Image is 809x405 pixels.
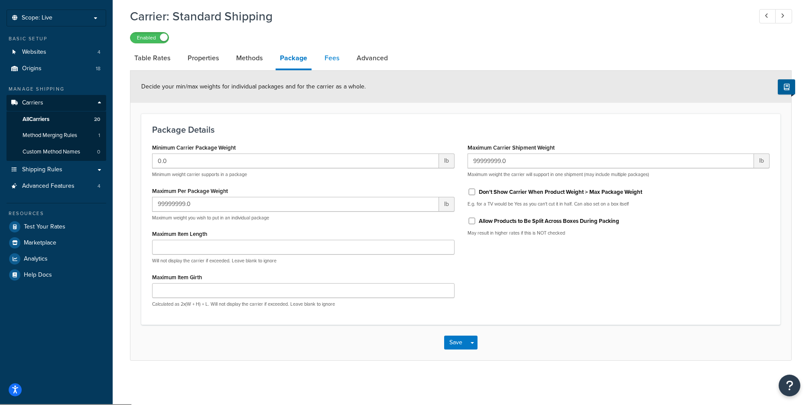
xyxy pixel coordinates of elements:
[24,239,56,247] span: Marketplace
[6,251,106,267] a: Analytics
[6,44,106,60] a: Websites4
[23,132,77,139] span: Method Merging Rules
[24,223,65,231] span: Test Your Rates
[468,201,770,207] p: E.g. for a TV would be Yes as you can't cut it in half. Can also set on a box itself
[232,48,267,69] a: Methods
[152,274,202,281] label: Maximum Item Girth
[320,48,344,69] a: Fees
[22,166,62,173] span: Shipping Rules
[22,65,42,72] span: Origins
[6,144,106,160] li: Custom Method Names
[352,48,392,69] a: Advanced
[6,144,106,160] a: Custom Method Names0
[468,144,555,151] label: Maximum Carrier Shipment Weight
[6,111,106,127] a: AllCarriers20
[6,178,106,194] a: Advanced Features4
[439,154,455,168] span: lb
[23,116,49,123] span: All Carriers
[775,9,792,23] a: Next Record
[479,217,619,225] label: Allow Products to Be Split Across Boxes During Packing
[22,99,43,107] span: Carriers
[754,154,770,168] span: lb
[141,82,366,91] span: Decide your min/max weights for individual packages and for the carrier as a whole.
[23,148,80,156] span: Custom Method Names
[152,144,236,151] label: Minimum Carrier Package Weight
[152,215,455,221] p: Maximum weight you wish to put in an individual package
[24,271,52,279] span: Help Docs
[152,301,455,307] p: Calculated as 2x(W + H) + L. Will not display the carrier if exceeded. Leave blank to ignore
[6,61,106,77] li: Origins
[97,49,101,56] span: 4
[6,35,106,42] div: Basic Setup
[779,375,800,396] button: Open Resource Center
[22,49,46,56] span: Websites
[97,183,101,190] span: 4
[98,132,100,139] span: 1
[22,14,52,22] span: Scope: Live
[97,148,100,156] span: 0
[6,85,106,93] div: Manage Shipping
[468,171,770,178] p: Maximum weight the carrier will support in one shipment (may include multiple packages)
[24,255,48,263] span: Analytics
[6,210,106,217] div: Resources
[6,44,106,60] li: Websites
[130,48,175,69] a: Table Rates
[152,125,770,134] h3: Package Details
[6,61,106,77] a: Origins18
[6,267,106,283] a: Help Docs
[276,48,312,70] a: Package
[6,162,106,178] a: Shipping Rules
[6,95,106,111] a: Carriers
[444,336,468,349] button: Save
[778,79,795,95] button: Show Help Docs
[479,188,642,196] label: Don't Show Carrier When Product Weight > Max Package Weight
[130,8,743,25] h1: Carrier: Standard Shipping
[152,258,455,264] p: Will not display the carrier if exceeded. Leave blank to ignore
[6,95,106,161] li: Carriers
[94,116,100,123] span: 20
[152,171,455,178] p: Minimum weight carrier supports in a package
[6,178,106,194] li: Advanced Features
[468,230,770,236] p: May result in higher rates if this is NOT checked
[183,48,223,69] a: Properties
[759,9,776,23] a: Previous Record
[152,231,207,237] label: Maximum Item Length
[6,127,106,144] li: Method Merging Rules
[439,197,455,212] span: lb
[152,188,228,194] label: Maximum Per Package Weight
[6,219,106,235] a: Test Your Rates
[22,183,75,190] span: Advanced Features
[130,33,169,43] label: Enabled
[6,127,106,144] a: Method Merging Rules1
[6,235,106,251] a: Marketplace
[96,65,101,72] span: 18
